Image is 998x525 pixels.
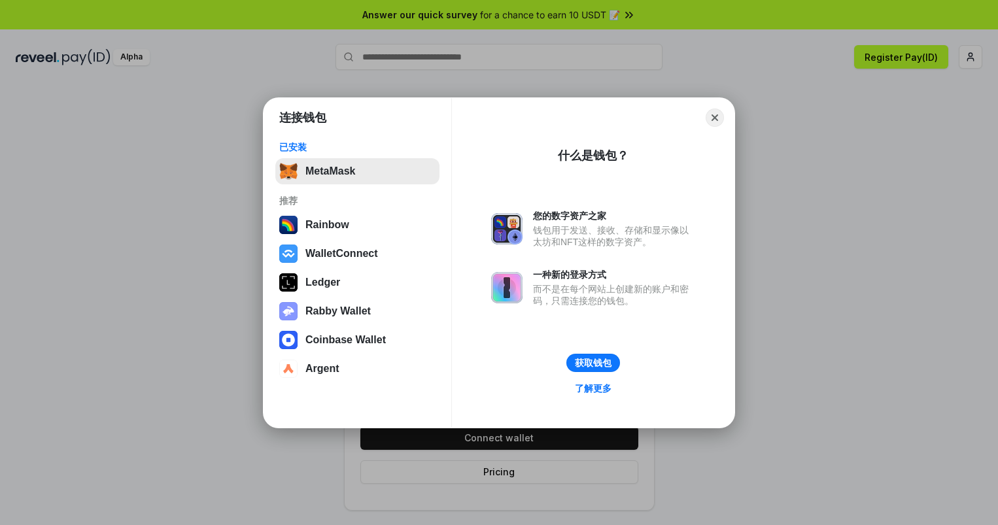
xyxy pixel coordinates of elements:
div: 钱包用于发送、接收、存储和显示像以太坊和NFT这样的数字资产。 [533,224,695,248]
div: 而不是在每个网站上创建新的账户和密码，只需连接您的钱包。 [533,283,695,307]
img: svg+xml,%3Csvg%20fill%3D%22none%22%20height%3D%2233%22%20viewBox%3D%220%200%2035%2033%22%20width%... [279,162,298,180]
div: Rabby Wallet [305,305,371,317]
button: WalletConnect [275,241,439,267]
div: WalletConnect [305,248,378,260]
div: 推荐 [279,195,436,207]
img: svg+xml,%3Csvg%20width%3D%22120%22%20height%3D%22120%22%20viewBox%3D%220%200%20120%20120%22%20fil... [279,216,298,234]
div: Argent [305,363,339,375]
button: Argent [275,356,439,382]
div: Rainbow [305,219,349,231]
a: 了解更多 [567,380,619,397]
img: svg+xml,%3Csvg%20xmlns%3D%22http%3A%2F%2Fwww.w3.org%2F2000%2Fsvg%22%20fill%3D%22none%22%20viewBox... [279,302,298,320]
img: svg+xml,%3Csvg%20width%3D%2228%22%20height%3D%2228%22%20viewBox%3D%220%200%2028%2028%22%20fill%3D... [279,331,298,349]
button: Ledger [275,269,439,296]
img: svg+xml,%3Csvg%20width%3D%2228%22%20height%3D%2228%22%20viewBox%3D%220%200%2028%2028%22%20fill%3D... [279,360,298,378]
button: Rainbow [275,212,439,238]
div: MetaMask [305,165,355,177]
div: 获取钱包 [575,357,611,369]
div: 了解更多 [575,382,611,394]
div: Coinbase Wallet [305,334,386,346]
div: 一种新的登录方式 [533,269,695,280]
img: svg+xml,%3Csvg%20xmlns%3D%22http%3A%2F%2Fwww.w3.org%2F2000%2Fsvg%22%20fill%3D%22none%22%20viewBox... [491,213,523,245]
button: 获取钱包 [566,354,620,372]
button: Rabby Wallet [275,298,439,324]
button: MetaMask [275,158,439,184]
img: svg+xml,%3Csvg%20xmlns%3D%22http%3A%2F%2Fwww.w3.org%2F2000%2Fsvg%22%20width%3D%2228%22%20height%3... [279,273,298,292]
div: 您的数字资产之家 [533,210,695,222]
div: Ledger [305,277,340,288]
h1: 连接钱包 [279,110,326,126]
img: svg+xml,%3Csvg%20xmlns%3D%22http%3A%2F%2Fwww.w3.org%2F2000%2Fsvg%22%20fill%3D%22none%22%20viewBox... [491,272,523,303]
img: svg+xml,%3Csvg%20width%3D%2228%22%20height%3D%2228%22%20viewBox%3D%220%200%2028%2028%22%20fill%3D... [279,245,298,263]
button: Coinbase Wallet [275,327,439,353]
button: Close [706,109,724,127]
div: 已安装 [279,141,436,153]
div: 什么是钱包？ [558,148,628,163]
